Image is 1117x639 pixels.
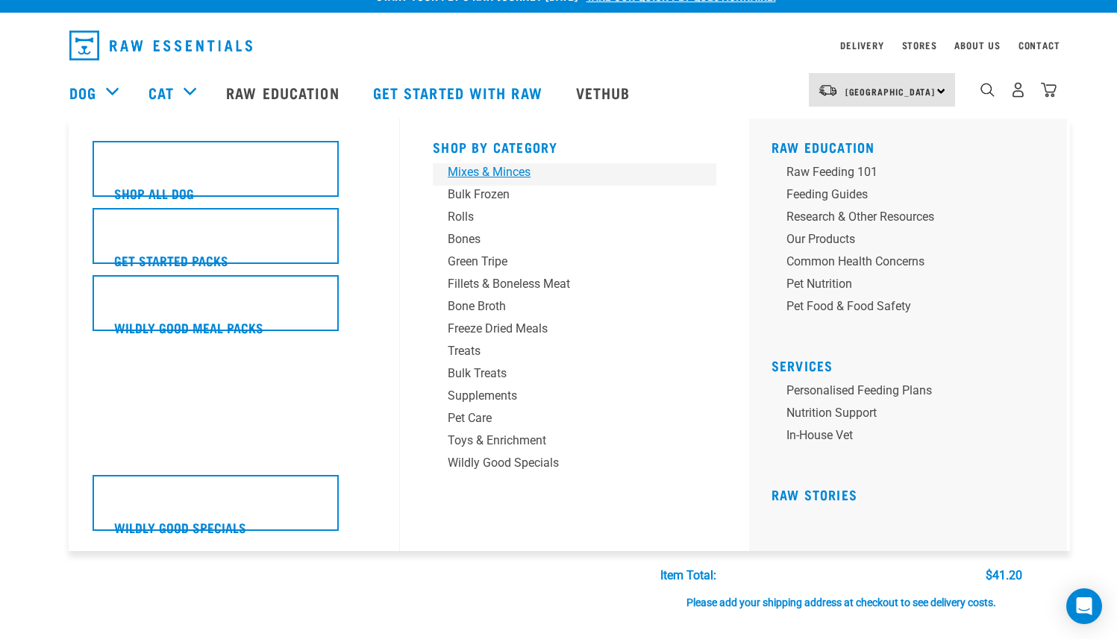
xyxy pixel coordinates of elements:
[448,230,680,248] div: Bones
[433,253,716,275] a: Green Tripe
[772,253,1055,275] a: Common Health Concerns
[93,275,376,342] a: Wildly Good Meal Packs
[448,320,680,338] div: Freeze Dried Meals
[786,298,1019,315] div: Pet Food & Food Safety
[69,31,252,60] img: Raw Essentials Logo
[358,63,561,122] a: Get started with Raw
[660,582,1022,609] div: Please add your shipping address at checkout to see delivery costs.
[980,83,995,97] img: home-icon-1@2x.png
[448,409,680,427] div: Pet Care
[433,275,716,298] a: Fillets & Boneless Meat
[1010,82,1026,98] img: user.png
[448,186,680,204] div: Bulk Frozen
[433,342,716,365] a: Treats
[433,230,716,253] a: Bones
[448,454,680,472] div: Wildly Good Specials
[448,253,680,271] div: Green Tripe
[114,251,228,270] h5: Get Started Packs
[433,208,716,230] a: Rolls
[772,163,1055,186] a: Raw Feeding 101
[57,25,1060,66] nav: dropdown navigation
[448,432,680,450] div: Toys & Enrichment
[433,298,716,320] a: Bone Broth
[772,186,1055,208] a: Feeding Guides
[1066,588,1102,624] div: Open Intercom Messenger
[448,208,680,226] div: Rolls
[448,298,680,315] div: Bone Broth
[845,89,936,94] span: [GEOGRAPHIC_DATA]
[1019,43,1060,48] a: Contact
[786,186,1019,204] div: Feeding Guides
[114,517,246,537] h5: Wildly Good Specials
[433,454,716,476] a: Wildly Good Specials
[786,275,1019,293] div: Pet Nutrition
[772,404,1055,426] a: Nutrition Support
[772,358,1055,370] h5: Services
[818,84,838,97] img: van-moving.png
[786,253,1019,271] div: Common Health Concerns
[448,163,680,181] div: Mixes & Minces
[148,81,174,104] a: Cat
[840,43,883,48] a: Delivery
[561,63,649,122] a: Vethub
[660,569,716,582] div: Item Total:
[433,432,716,454] a: Toys & Enrichment
[433,320,716,342] a: Freeze Dried Meals
[433,365,716,387] a: Bulk Treats
[1041,82,1057,98] img: home-icon@2x.png
[786,208,1019,226] div: Research & Other Resources
[772,491,857,498] a: Raw Stories
[772,298,1055,320] a: Pet Food & Food Safety
[433,409,716,432] a: Pet Care
[69,81,96,104] a: Dog
[448,275,680,293] div: Fillets & Boneless Meat
[986,569,1022,582] div: $41.20
[448,342,680,360] div: Treats
[93,141,376,208] a: Shop All Dog
[786,163,1019,181] div: Raw Feeding 101
[772,426,1055,449] a: In-house vet
[114,183,194,203] h5: Shop All Dog
[93,475,376,542] a: Wildly Good Specials
[114,318,263,337] h5: Wildly Good Meal Packs
[954,43,1000,48] a: About Us
[211,63,357,122] a: Raw Education
[433,163,716,186] a: Mixes & Minces
[772,275,1055,298] a: Pet Nutrition
[772,143,875,151] a: Raw Education
[93,208,376,275] a: Get Started Packs
[772,208,1055,230] a: Research & Other Resources
[433,186,716,208] a: Bulk Frozen
[433,139,716,151] h5: Shop By Category
[433,387,716,409] a: Supplements
[772,382,1055,404] a: Personalised Feeding Plans
[448,387,680,405] div: Supplements
[448,365,680,383] div: Bulk Treats
[772,230,1055,253] a: Our Products
[902,43,937,48] a: Stores
[786,230,1019,248] div: Our Products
